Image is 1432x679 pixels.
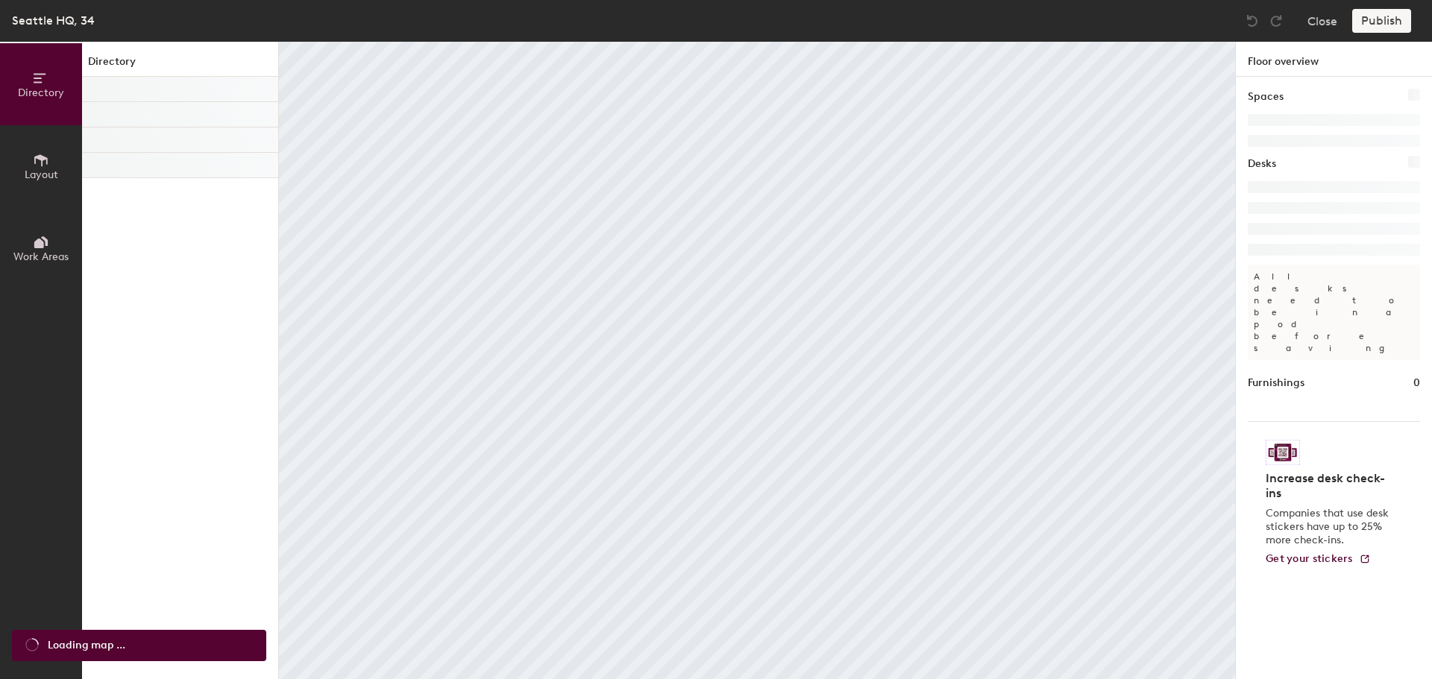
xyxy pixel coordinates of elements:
[1413,375,1420,391] h1: 0
[82,54,278,77] h1: Directory
[1248,156,1276,172] h1: Desks
[1245,13,1260,28] img: Undo
[1236,42,1432,77] h1: Floor overview
[1266,471,1393,501] h4: Increase desk check-ins
[13,250,69,263] span: Work Areas
[1307,9,1337,33] button: Close
[1248,375,1304,391] h1: Furnishings
[1266,507,1393,547] p: Companies that use desk stickers have up to 25% more check-ins.
[1266,552,1353,565] span: Get your stickers
[12,11,95,30] div: Seattle HQ, 34
[1248,89,1284,105] h1: Spaces
[1266,553,1371,566] a: Get your stickers
[1269,13,1284,28] img: Redo
[1248,265,1420,360] p: All desks need to be in a pod before saving
[25,168,58,181] span: Layout
[1266,440,1300,465] img: Sticker logo
[18,86,64,99] span: Directory
[48,637,125,654] span: Loading map ...
[279,42,1235,679] canvas: Map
